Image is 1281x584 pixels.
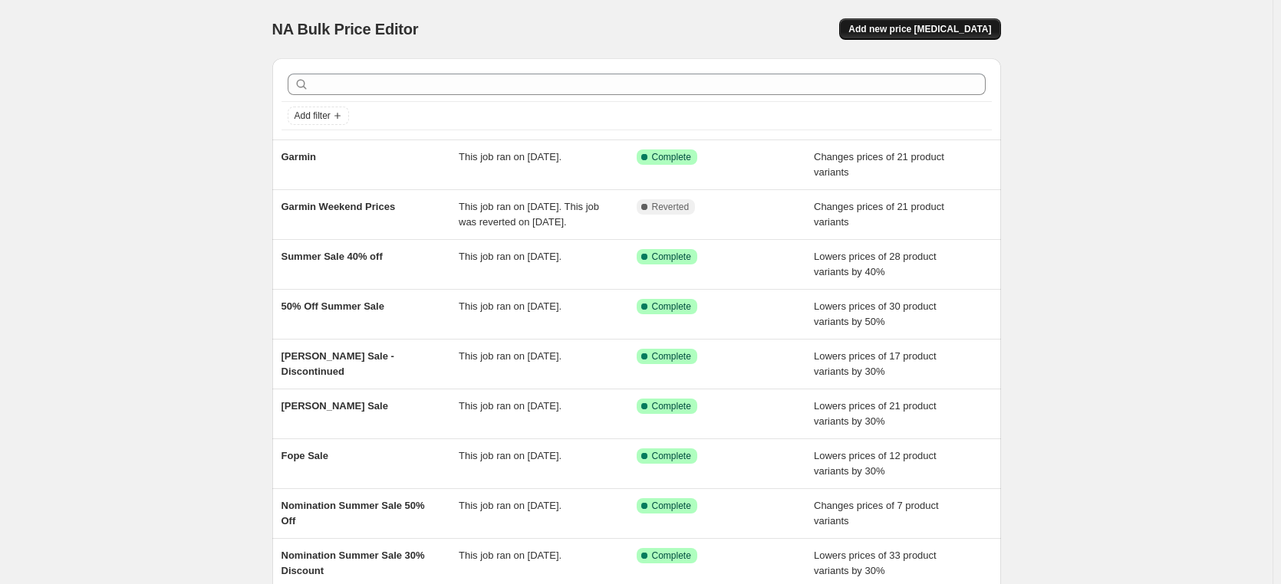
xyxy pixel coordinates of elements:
span: Fope Sale [282,450,328,461]
span: NA Bulk Price Editor [272,21,419,38]
span: This job ran on [DATE]. [459,300,561,312]
span: Complete [652,400,691,412]
span: Complete [652,450,691,462]
span: This job ran on [DATE]. [459,350,561,362]
span: Lowers prices of 30 product variants by 50% [814,300,937,327]
span: This job ran on [DATE]. [459,251,561,262]
span: Complete [652,151,691,163]
span: Add filter [295,110,331,122]
span: Lowers prices of 12 product variants by 30% [814,450,937,477]
span: Reverted [652,201,690,213]
span: Changes prices of 7 product variants [814,500,939,527]
span: Lowers prices of 33 product variants by 30% [814,550,937,576]
span: This job ran on [DATE]. [459,400,561,412]
span: Complete [652,500,691,512]
span: Lowers prices of 21 product variants by 30% [814,400,937,427]
span: Add new price [MEDICAL_DATA] [848,23,991,35]
span: Changes prices of 21 product variants [814,201,944,228]
span: Changes prices of 21 product variants [814,151,944,178]
span: Garmin Weekend Prices [282,201,396,212]
button: Add filter [288,107,349,125]
button: Add new price [MEDICAL_DATA] [839,18,1000,40]
span: Complete [652,300,691,313]
span: Lowers prices of 28 product variants by 40% [814,251,937,277]
span: [PERSON_NAME] Sale [282,400,388,412]
span: Complete [652,350,691,363]
span: This job ran on [DATE]. [459,550,561,561]
span: This job ran on [DATE]. [459,151,561,162]
span: Complete [652,550,691,562]
span: Summer Sale 40% off [282,251,383,262]
span: 50% Off Summer Sale [282,300,384,312]
span: This job ran on [DATE]. [459,500,561,511]
span: Nomination Summer Sale 30% Discount [282,550,425,576]
span: This job ran on [DATE]. [459,450,561,461]
span: [PERSON_NAME] Sale - Discontinued [282,350,394,377]
span: Complete [652,251,691,263]
span: This job ran on [DATE]. This job was reverted on [DATE]. [459,201,599,228]
span: Garmin [282,151,317,162]
span: Nomination Summer Sale 50% Off [282,500,425,527]
span: Lowers prices of 17 product variants by 30% [814,350,937,377]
